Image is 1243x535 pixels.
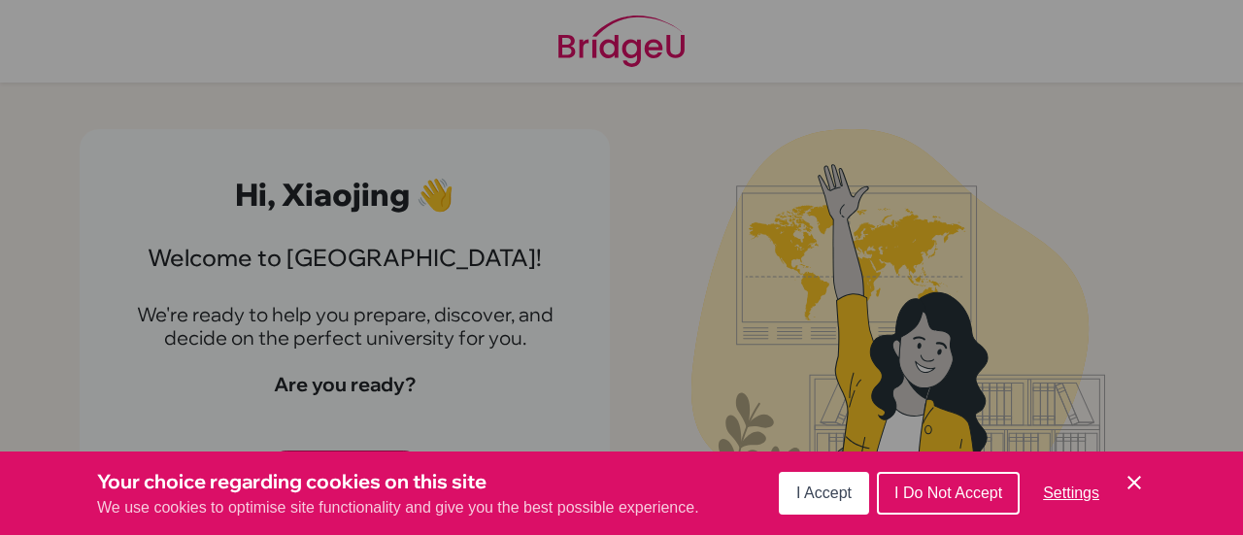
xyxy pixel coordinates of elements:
p: We use cookies to optimise site functionality and give you the best possible experience. [97,496,699,519]
span: I Accept [796,485,852,501]
button: I Accept [779,472,869,515]
button: I Do Not Accept [877,472,1020,515]
button: Settings [1027,474,1115,513]
h3: Your choice regarding cookies on this site [97,467,699,496]
span: Settings [1043,485,1099,501]
button: Save and close [1123,471,1146,494]
span: I Do Not Accept [894,485,1002,501]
